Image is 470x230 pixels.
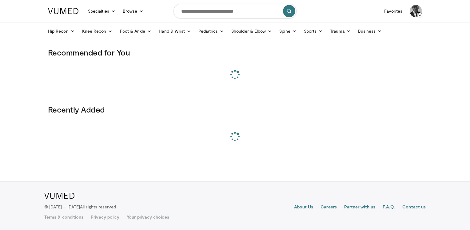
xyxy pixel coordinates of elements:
img: Avatar [410,5,422,17]
a: Knee Recon [78,25,116,37]
img: VuMedi Logo [48,8,81,14]
a: Trauma [326,25,354,37]
h3: Recommended for You [48,47,422,57]
a: Favorites [380,5,406,17]
a: Sports [300,25,327,37]
a: Your privacy choices [127,214,169,220]
a: Privacy policy [91,214,119,220]
a: Specialties [84,5,119,17]
a: Contact us [402,204,426,211]
a: Browse [119,5,147,17]
span: All rights reserved [80,204,116,209]
a: Hand & Wrist [155,25,195,37]
a: Partner with us [344,204,375,211]
a: Careers [321,204,337,211]
a: Pediatrics [195,25,228,37]
p: © [DATE] – [DATE] [44,204,116,210]
h3: Recently Added [48,105,422,114]
a: About Us [294,204,313,211]
a: Foot & Ankle [116,25,155,37]
a: Hip Recon [44,25,78,37]
a: F.A.Q. [383,204,395,211]
a: Spine [276,25,300,37]
img: VuMedi Logo [44,193,77,199]
a: Shoulder & Elbow [228,25,276,37]
a: Terms & conditions [44,214,83,220]
input: Search topics, interventions [173,4,297,18]
a: Business [354,25,386,37]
